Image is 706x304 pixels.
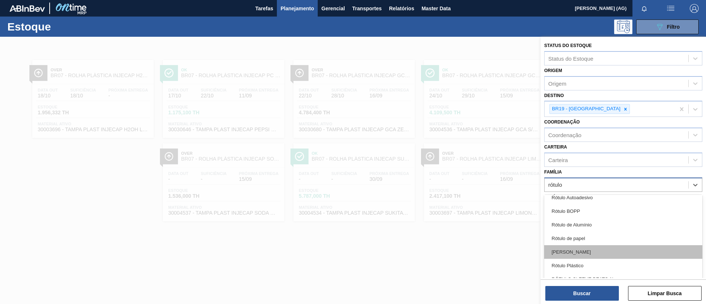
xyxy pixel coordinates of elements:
[544,232,702,245] div: Rótulo de papel
[550,104,621,114] div: BR19 - [GEOGRAPHIC_DATA]
[544,194,588,200] label: Família Rotulada
[544,119,580,125] label: Coordenação
[389,4,414,13] span: Relatórios
[281,4,314,13] span: Planejamento
[544,259,702,272] div: Rótulo Plástico
[544,93,564,98] label: Destino
[255,4,273,13] span: Tarefas
[548,157,568,163] div: Carteira
[666,4,675,13] img: userActions
[7,22,117,31] h1: Estoque
[667,24,680,30] span: Filtro
[614,19,632,34] div: Pogramando: nenhum usuário selecionado
[544,191,702,204] div: Rótulo Autoadesivo
[10,5,45,12] img: TNhmsLtSVTkK8tSr43FrP2fwEKptu5GPRR3wAAAABJRU5ErkJggg==
[321,4,345,13] span: Gerencial
[548,80,566,86] div: Origem
[690,4,699,13] img: Logout
[352,4,382,13] span: Transportes
[544,68,562,73] label: Origem
[636,19,699,34] button: Filtro
[544,169,562,175] label: Família
[421,4,450,13] span: Master Data
[632,3,656,14] button: Notificações
[544,272,702,286] div: RÓTULO SLEEVE BEATS 1L
[544,144,567,150] label: Carteira
[544,218,702,232] div: Rótulo de Alumínio
[544,204,702,218] div: Rótulo BOPP
[548,132,581,138] div: Coordenação
[544,43,592,48] label: Status do Estoque
[544,245,702,259] div: [PERSON_NAME]
[548,55,593,61] div: Status do Estoque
